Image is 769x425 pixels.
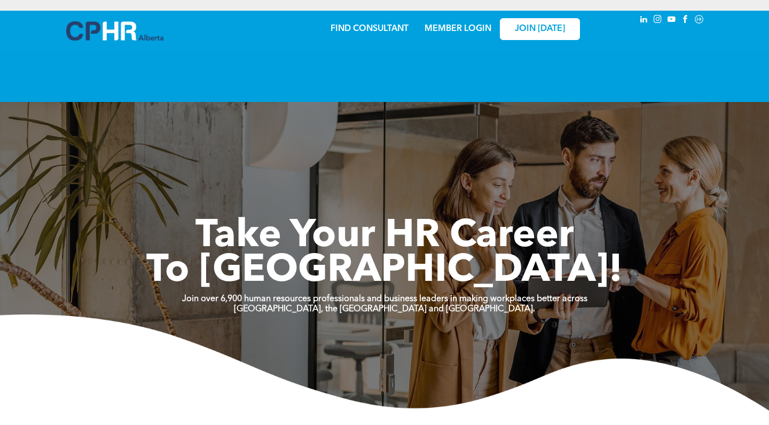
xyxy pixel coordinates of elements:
img: A blue and white logo for cp alberta [66,21,163,41]
a: MEMBER LOGIN [425,25,491,33]
a: FIND CONSULTANT [331,25,409,33]
span: Take Your HR Career [195,217,574,256]
a: JOIN [DATE] [500,18,580,40]
a: instagram [652,13,663,28]
a: linkedin [638,13,649,28]
span: JOIN [DATE] [515,24,565,34]
strong: Join over 6,900 human resources professionals and business leaders in making workplaces better ac... [182,295,587,303]
span: To [GEOGRAPHIC_DATA]! [146,252,623,290]
a: facebook [679,13,691,28]
strong: [GEOGRAPHIC_DATA], the [GEOGRAPHIC_DATA] and [GEOGRAPHIC_DATA]. [234,305,535,313]
a: Social network [693,13,705,28]
a: youtube [665,13,677,28]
